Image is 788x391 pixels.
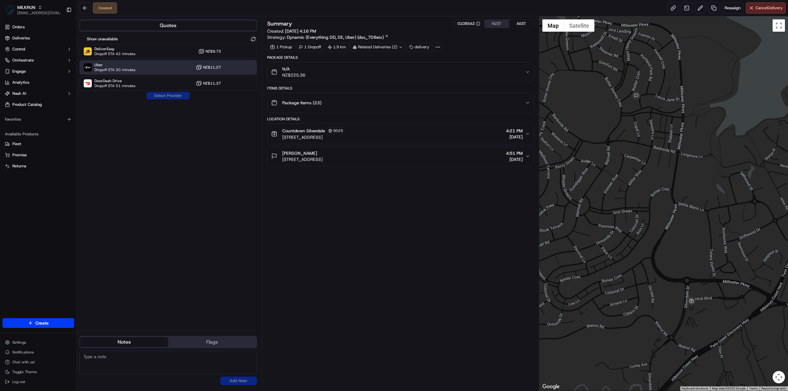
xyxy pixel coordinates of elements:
button: Create [2,318,74,328]
span: Created: [267,28,316,34]
button: Nash AI [2,89,74,98]
span: [PERSON_NAME] [282,150,317,156]
span: Map data ©2025 Google [712,387,746,390]
span: DoorDash Drive [94,78,135,83]
span: Orchestrate [12,58,34,63]
span: Countdown Silverdale [282,128,325,134]
button: Notes [80,337,168,347]
button: AEST [509,20,534,28]
img: DeliverEasy [84,47,92,55]
span: [DATE] 4:16 PM [285,28,316,34]
button: Toggle Theme [2,368,74,376]
a: Orders [2,22,74,32]
div: Package Details [267,55,534,60]
button: NZ$11.37 [196,80,221,86]
div: Items Details [267,86,534,91]
button: Show satellite imagery [564,19,594,32]
button: Countdown Silverdale9025[STREET_ADDRESS]4:21 PM[DATE] [267,124,534,144]
span: DeliverEasy [94,46,135,51]
button: [EMAIL_ADDRESS][DOMAIN_NAME] [17,10,61,15]
span: 4:21 PM [506,128,523,134]
button: Chat with us! [2,358,74,366]
div: 1 Pickup [267,43,295,51]
button: Returns [2,161,74,171]
div: Strategy: [267,34,388,40]
span: N/A [282,66,305,72]
span: Dynamic (Everything DD, DE, Uber) (dss_7D8eix) [287,34,384,40]
div: 1 Dropoff [296,43,324,51]
span: [DATE] [506,134,523,140]
button: Package Items (23) [267,93,534,113]
span: Create [35,320,49,326]
button: Show street map [542,19,564,32]
a: Fleet [5,141,72,147]
span: NZ$11.37 [203,81,221,86]
a: Analytics [2,78,74,87]
span: Reassign [725,5,741,11]
button: Settings [2,338,74,347]
span: [STREET_ADDRESS] [282,134,345,140]
button: Map camera controls [773,371,785,383]
span: Nash AI [12,91,26,96]
button: Promise [2,150,74,160]
span: 4:51 PM [506,150,523,156]
span: [DATE] [506,156,523,162]
span: [STREET_ADDRESS] [282,156,323,162]
button: [PERSON_NAME][STREET_ADDRESS]4:51 PM[DATE] [267,146,534,166]
img: MILKRUN [5,5,15,15]
button: MILKRUN [17,4,35,10]
button: Keyboard shortcuts [682,386,708,391]
a: Report a map error [762,387,786,390]
span: Dropoff ETA 42 minutes [94,51,135,56]
button: NZ$9.73 [198,48,221,54]
button: NZST [484,20,509,28]
span: Log out [12,379,25,384]
h3: Summary [267,21,292,26]
button: Orchestrate [2,55,74,65]
button: Notifications [2,348,74,357]
div: Available Products [2,129,74,139]
span: Cancel Delivery [755,5,783,11]
button: N/ANZ$225.36 [267,62,534,82]
button: Control [2,44,74,54]
span: NZ$11.27 [203,65,221,70]
button: Flags [168,337,256,347]
button: Log out [2,377,74,386]
span: Returns [12,163,26,169]
span: Control [12,46,25,52]
span: 9025 [333,128,343,133]
button: NZ$11.27 [196,64,221,70]
span: Settings [12,340,26,345]
span: NZ$9.73 [206,49,221,54]
div: Related Deliveries (2) [350,43,405,51]
button: Reassign [722,2,743,14]
button: Fleet [2,139,74,149]
span: Analytics [12,80,29,85]
span: Orders [12,24,25,30]
a: Returns [5,163,72,169]
label: Show unavailable [87,36,118,42]
img: DoorDash Drive [84,79,92,87]
button: Toggle fullscreen view [773,19,785,32]
span: Dropoff ETA 30 minutes [94,67,135,72]
span: NZ$225.36 [282,72,305,78]
button: Quotes [80,21,256,30]
span: Chat with us! [12,360,35,365]
button: MILKRUNMILKRUN[EMAIL_ADDRESS][DOMAIN_NAME] [2,2,64,17]
span: Fleet [12,141,21,147]
div: delivery [407,43,432,51]
span: Dropoff ETA 51 minutes [94,83,135,88]
img: Uber [84,63,92,71]
a: Open this area in Google Maps (opens a new window) [541,383,561,391]
a: Product Catalog [2,100,74,110]
span: Package Items ( 23 ) [282,100,321,106]
a: Promise [5,152,72,158]
span: Product Catalog [12,102,42,107]
div: 0108542 [457,21,480,26]
button: CancelDelivery [746,2,786,14]
a: Terms (opens in new tab) [749,387,758,390]
span: Promise [12,152,27,158]
div: Location Details [267,117,534,122]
